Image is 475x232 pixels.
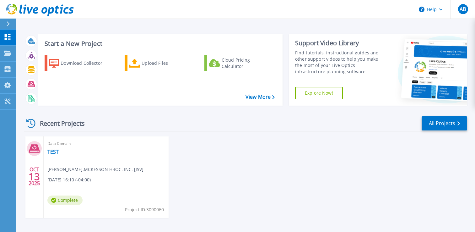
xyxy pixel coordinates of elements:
span: Complete [47,196,83,205]
div: OCT 2025 [28,165,40,188]
div: Upload Files [142,57,192,69]
a: Cloud Pricing Calculator [204,55,274,71]
span: 13 [29,174,40,179]
h3: Start a New Project [45,40,274,47]
a: Upload Files [125,55,195,71]
div: Download Collector [61,57,111,69]
span: AB [460,7,466,12]
a: Explore Now! [295,87,343,99]
div: Find tutorials, instructional guides and other support videos to help you make the most of your L... [295,50,385,75]
span: [PERSON_NAME] , MCKESSON HBOC, INC. [ISV] [47,166,143,173]
span: [DATE] 16:10 (-04:00) [47,176,91,183]
div: Cloud Pricing Calculator [222,57,272,69]
a: Download Collector [45,55,115,71]
a: View More [246,94,275,100]
div: Recent Projects [24,116,93,131]
a: TEST [47,149,59,155]
span: Data Domain [47,140,165,147]
span: Project ID: 3090060 [125,206,164,213]
a: All Projects [422,116,467,130]
div: Support Video Library [295,39,385,47]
